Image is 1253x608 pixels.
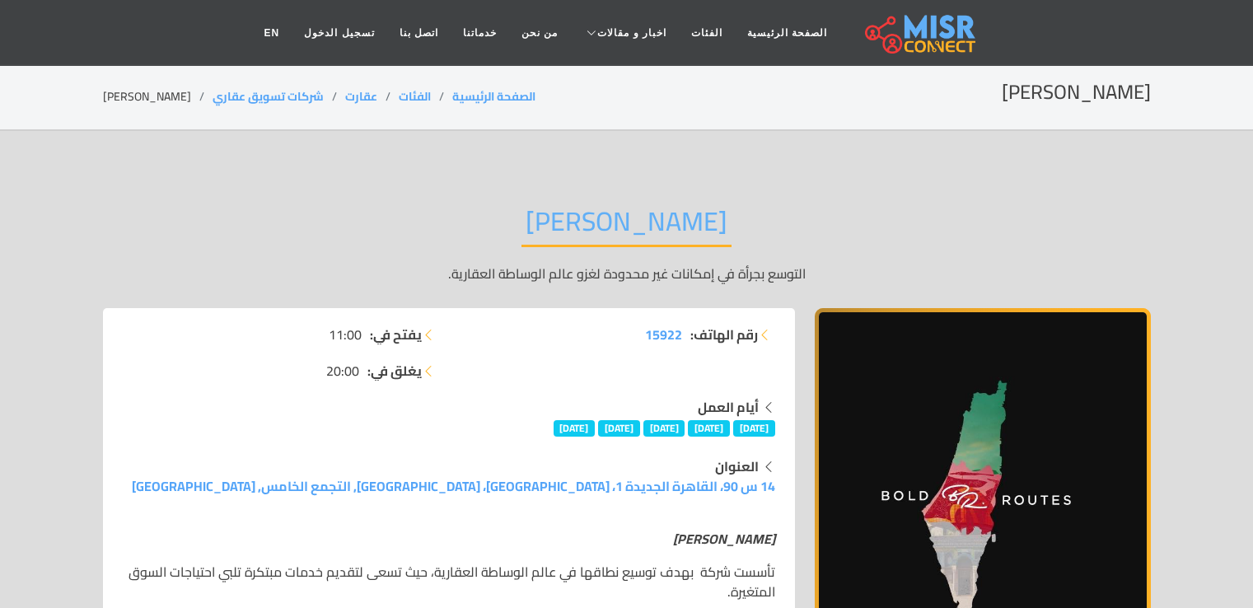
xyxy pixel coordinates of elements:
[292,17,386,49] a: تسجيل الدخول
[554,420,596,437] span: [DATE]
[643,420,685,437] span: [DATE]
[597,26,666,40] span: اخبار و مقالات
[1002,81,1151,105] h2: [PERSON_NAME]
[690,325,758,344] strong: رقم الهاتف:
[399,86,431,107] a: الفئات
[598,420,640,437] span: [DATE]
[370,325,422,344] strong: يفتح في:
[252,17,292,49] a: EN
[213,86,324,107] a: شركات تسويق عقاري
[132,474,775,498] a: 14 س 90، القاهرة الجديدة 1، [GEOGRAPHIC_DATA]، [GEOGRAPHIC_DATA], التجمع الخامس, [GEOGRAPHIC_DATA]
[367,361,422,381] strong: يغلق في:
[123,562,775,601] p: تأسست شركة بهدف توسيع نطاقها في عالم الوساطة العقارية، حيث تسعى لتقديم خدمات مبتكرة تلبي احتياجات...
[570,17,679,49] a: اخبار و مقالات
[679,17,735,49] a: الفئات
[103,264,1151,283] p: التوسع بجرأة في إمكانات غير محدودة لغزو عالم الوساطة العقارية.
[509,17,570,49] a: من نحن
[521,205,732,247] h2: [PERSON_NAME]
[345,86,377,107] a: عقارت
[452,86,535,107] a: الصفحة الرئيسية
[715,454,759,479] strong: العنوان
[698,395,759,419] strong: أيام العمل
[645,325,682,344] a: 15922
[329,325,362,344] span: 11:00
[865,12,975,54] img: main.misr_connect
[103,88,213,105] li: [PERSON_NAME]
[733,420,775,437] span: [DATE]
[735,17,839,49] a: الصفحة الرئيسية
[326,361,359,381] span: 20:00
[645,322,682,347] span: 15922
[673,526,775,551] strong: [PERSON_NAME]
[688,420,730,437] span: [DATE]
[387,17,451,49] a: اتصل بنا
[451,17,509,49] a: خدماتنا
